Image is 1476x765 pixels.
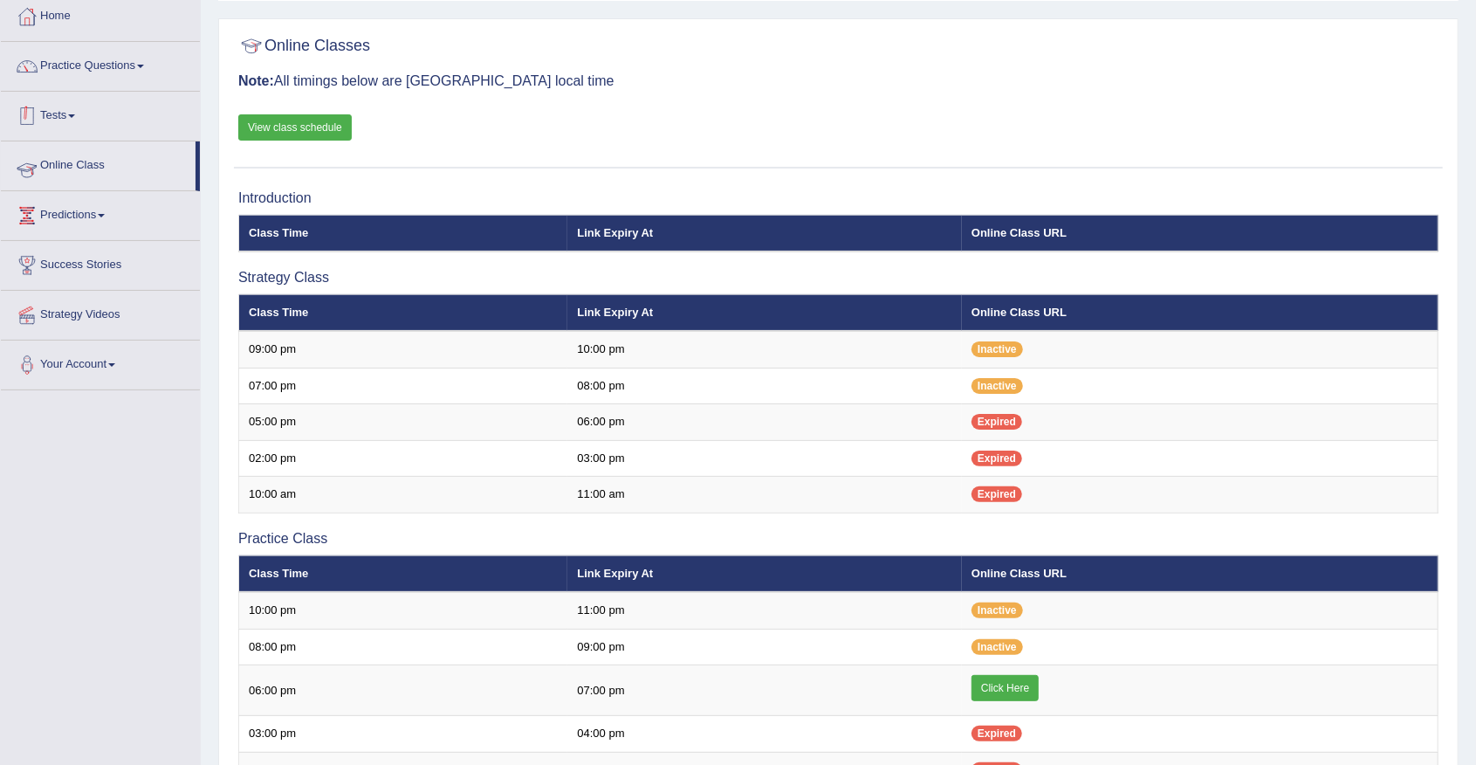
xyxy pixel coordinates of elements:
h3: Practice Class [238,531,1438,547]
th: Online Class URL [962,215,1438,252]
td: 03:00 pm [239,716,568,753]
a: Online Class [1,141,196,185]
td: 05:00 pm [239,404,568,441]
b: Note: [238,73,274,88]
span: Inactive [971,639,1023,655]
a: Tests [1,92,200,135]
span: Expired [971,726,1022,741]
td: 02:00 pm [239,440,568,477]
th: Online Class URL [962,294,1438,331]
td: 10:00 pm [567,331,962,368]
h2: Online Classes [238,33,370,59]
td: 06:00 pm [567,404,962,441]
span: Inactive [971,603,1023,618]
td: 11:00 pm [567,592,962,629]
span: Expired [971,414,1022,430]
h3: All timings below are [GEOGRAPHIC_DATA] local time [238,73,1438,89]
td: 09:00 pm [567,629,962,665]
th: Class Time [239,215,568,252]
th: Link Expiry At [567,215,962,252]
th: Link Expiry At [567,555,962,592]
td: 08:00 pm [567,368,962,404]
td: 03:00 pm [567,440,962,477]
td: 04:00 pm [567,716,962,753]
span: Expired [971,486,1022,502]
td: 07:00 pm [239,368,568,404]
a: Practice Questions [1,42,200,86]
th: Online Class URL [962,555,1438,592]
td: 10:00 am [239,477,568,513]
span: Expired [971,451,1022,466]
td: 10:00 pm [239,592,568,629]
span: Inactive [971,378,1023,394]
th: Link Expiry At [567,294,962,331]
td: 06:00 pm [239,665,568,716]
td: 09:00 pm [239,331,568,368]
a: Click Here [971,675,1039,701]
a: Predictions [1,191,200,235]
td: 11:00 am [567,477,962,513]
span: Inactive [971,341,1023,357]
h3: Introduction [238,190,1438,206]
td: 07:00 pm [567,665,962,716]
th: Class Time [239,294,568,331]
h3: Strategy Class [238,270,1438,286]
a: Success Stories [1,241,200,285]
a: Strategy Videos [1,291,200,334]
a: Your Account [1,341,200,384]
td: 08:00 pm [239,629,568,665]
a: View class schedule [238,114,352,141]
th: Class Time [239,555,568,592]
